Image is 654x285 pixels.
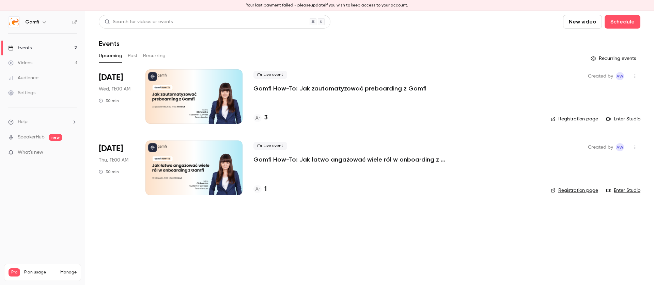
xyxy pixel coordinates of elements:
button: Past [128,50,138,61]
a: 3 [253,113,268,122]
span: [DATE] [99,143,123,154]
img: Gamfi [9,17,19,28]
a: Manage [60,270,77,275]
span: [DATE] [99,72,123,83]
span: Created by [588,72,613,80]
span: Live event [253,71,287,79]
button: Recurring [143,50,166,61]
a: Enter Studio [606,187,640,194]
div: Nov 13 Thu, 11:00 AM (Europe/Warsaw) [99,140,135,195]
a: Registration page [551,187,598,194]
span: Live event [253,142,287,150]
span: Anita Wojtaś-Jakubowska [616,72,624,80]
button: Recurring events [588,53,640,64]
span: Thu, 11:00 AM [99,157,128,164]
button: Upcoming [99,50,122,61]
h1: Events [99,39,120,48]
a: SpeakerHub [18,134,45,141]
div: Search for videos or events [105,18,173,26]
span: AW [617,143,623,151]
div: Events [8,45,32,51]
span: Pro [9,268,20,276]
div: 30 min [99,98,119,103]
div: Videos [8,60,32,66]
div: Oct 22 Wed, 11:00 AM (Europe/Warsaw) [99,69,135,124]
button: Schedule [605,15,640,29]
button: update [311,2,325,9]
a: Enter Studio [606,116,640,122]
span: What's new [18,149,43,156]
a: Gamfi How-To: Jak łatwo angażować wiele ról w onboarding z Gamfi [253,155,458,164]
span: new [49,134,62,141]
span: AW [617,72,623,80]
iframe: Noticeable Trigger [69,150,77,156]
a: Registration page [551,116,598,122]
a: Gamfi How-To: Jak zautomatyzować preboarding z Gamfi [253,84,426,93]
div: Settings [8,89,35,96]
li: help-dropdown-opener [8,118,77,125]
h4: 3 [264,113,268,122]
div: 30 min [99,169,119,174]
span: Help [18,118,28,125]
div: Audience [8,74,38,81]
span: Created by [588,143,613,151]
span: Wed, 11:00 AM [99,86,130,93]
button: New video [563,15,602,29]
span: Plan usage [24,270,56,275]
h6: Gamfi [25,19,39,26]
a: 1 [253,185,267,194]
span: Anita Wojtaś-Jakubowska [616,143,624,151]
p: Your last payment failed - please if you wish to keep access to your account. [246,2,408,9]
h4: 1 [264,185,267,194]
